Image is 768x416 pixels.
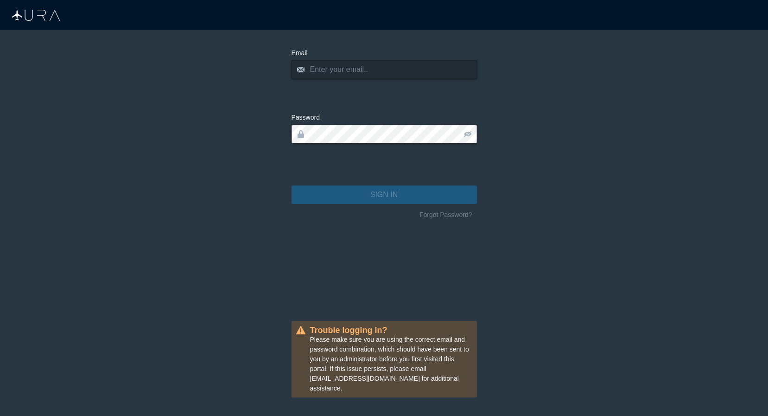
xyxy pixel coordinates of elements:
[415,208,477,222] button: Forgot Password?
[292,186,477,204] button: SIGN IN
[370,189,398,200] span: SIGN IN
[292,60,477,79] input: Enter your email..
[292,321,477,397] div: Please make sure you are using the correct email and password combination, which should have been...
[12,10,60,21] img: Aura Logo
[292,49,308,57] span: Email
[292,114,320,121] span: Password
[419,210,472,220] span: Forgot Password?
[310,326,471,335] h4: Trouble logging in?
